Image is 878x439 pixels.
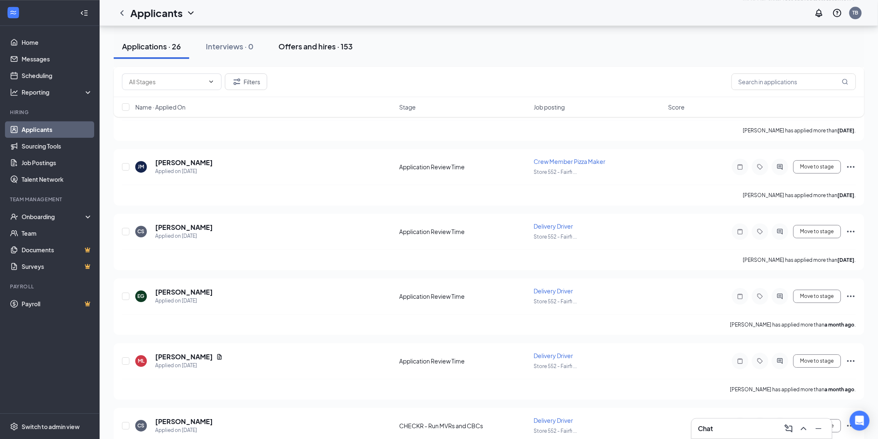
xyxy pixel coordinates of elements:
[22,34,93,51] a: Home
[793,290,841,303] button: Move to stage
[9,8,17,17] svg: WorkstreamLogo
[130,6,183,20] h1: Applicants
[399,103,416,111] span: Stage
[797,422,810,435] button: ChevronUp
[698,424,713,433] h3: Chat
[782,422,795,435] button: ComposeMessage
[138,357,144,364] div: ML
[793,160,841,173] button: Move to stage
[735,228,745,235] svg: Note
[129,77,205,86] input: All Stages
[22,171,93,188] a: Talent Network
[838,257,855,263] b: [DATE]
[22,295,93,312] a: PayrollCrown
[122,41,181,51] div: Applications · 26
[730,386,856,393] p: [PERSON_NAME] has applied more than .
[668,103,685,111] span: Score
[22,51,93,67] a: Messages
[793,354,841,368] button: Move to stage
[22,258,93,275] a: SurveysCrown
[534,287,573,295] span: Delivery Driver
[216,354,223,360] svg: Document
[225,73,267,90] button: Filter Filters
[755,293,765,300] svg: Tag
[853,9,858,16] div: TB
[534,234,577,240] span: Store 552 - Fairfi ...
[825,386,855,393] b: a month ago
[832,8,842,18] svg: QuestionInfo
[22,121,93,138] a: Applicants
[22,422,80,431] div: Switch to admin view
[534,158,606,165] span: Crew Member Pizza Maker
[793,225,841,238] button: Move to stage
[399,357,529,365] div: Application Review Time
[743,256,856,263] p: [PERSON_NAME] has applied more than .
[399,163,529,171] div: Application Review Time
[155,288,213,297] h5: [PERSON_NAME]
[155,223,213,232] h5: [PERSON_NAME]
[814,424,824,434] svg: Minimize
[399,292,529,300] div: Application Review Time
[846,421,856,431] svg: Ellipses
[534,222,573,230] span: Delivery Driver
[155,297,213,305] div: Applied on [DATE]
[846,356,856,366] svg: Ellipses
[735,293,745,300] svg: Note
[80,9,88,17] svg: Collapse
[534,352,573,359] span: Delivery Driver
[534,103,565,111] span: Job posting
[846,291,856,301] svg: Ellipses
[155,232,213,240] div: Applied on [DATE]
[814,8,824,18] svg: Notifications
[22,225,93,241] a: Team
[846,162,856,172] svg: Ellipses
[186,8,196,18] svg: ChevronDown
[22,154,93,171] a: Job Postings
[155,167,213,176] div: Applied on [DATE]
[278,41,353,51] div: Offers and hires · 153
[155,158,213,167] h5: [PERSON_NAME]
[22,88,93,96] div: Reporting
[534,298,577,305] span: Store 552 - Fairfi ...
[534,363,577,369] span: Store 552 - Fairfi ...
[138,422,145,429] div: CS
[812,422,825,435] button: Minimize
[117,8,127,18] svg: ChevronLeft
[775,358,785,364] svg: ActiveChat
[755,358,765,364] svg: Tag
[155,417,213,426] h5: [PERSON_NAME]
[155,426,213,434] div: Applied on [DATE]
[730,321,856,328] p: [PERSON_NAME] has applied more than .
[232,77,242,87] svg: Filter
[743,127,856,134] p: [PERSON_NAME] has applied more than .
[10,196,91,203] div: Team Management
[10,422,18,431] svg: Settings
[838,127,855,134] b: [DATE]
[208,78,215,85] svg: ChevronDown
[799,424,809,434] svg: ChevronUp
[135,103,185,111] span: Name · Applied On
[755,228,765,235] svg: Tag
[206,41,254,51] div: Interviews · 0
[735,358,745,364] svg: Note
[399,227,529,236] div: Application Review Time
[10,109,91,116] div: Hiring
[155,361,223,370] div: Applied on [DATE]
[732,73,856,90] input: Search in applications
[534,417,573,424] span: Delivery Driver
[10,212,18,221] svg: UserCheck
[138,228,145,235] div: CS
[775,163,785,170] svg: ActiveChat
[846,227,856,237] svg: Ellipses
[775,228,785,235] svg: ActiveChat
[534,169,577,175] span: Store 552 - Fairfi ...
[838,192,855,198] b: [DATE]
[155,352,213,361] h5: [PERSON_NAME]
[10,283,91,290] div: Payroll
[10,88,18,96] svg: Analysis
[850,411,870,431] div: Open Intercom Messenger
[735,163,745,170] svg: Note
[138,163,144,170] div: JM
[22,138,93,154] a: Sourcing Tools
